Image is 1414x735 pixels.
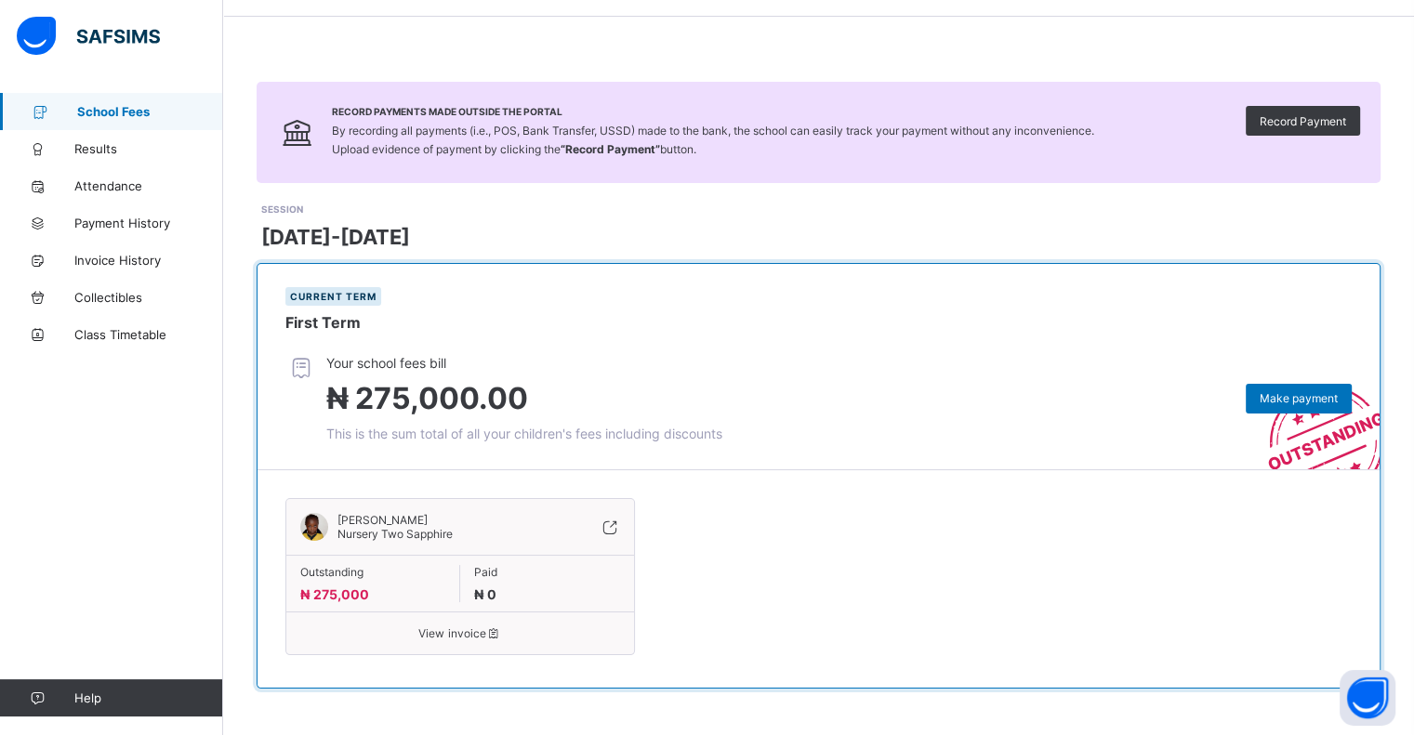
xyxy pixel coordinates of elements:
[474,586,496,602] span: ₦ 0
[1245,363,1380,469] img: outstanding-stamp.3c148f88c3ebafa6da95868fa43343a1.svg
[74,690,222,705] span: Help
[1340,670,1395,726] button: Open asap
[74,327,223,342] span: Class Timetable
[261,225,410,249] span: [DATE]-[DATE]
[326,426,722,441] span: This is the sum total of all your children's fees including discounts
[1260,114,1346,128] span: Record Payment
[332,124,1094,156] span: By recording all payments (i.e., POS, Bank Transfer, USSD) made to the bank, the school can easil...
[17,17,160,56] img: safsims
[1260,391,1338,405] span: Make payment
[74,253,223,268] span: Invoice History
[261,203,303,215] span: SESSION
[285,313,361,332] span: First Term
[300,565,445,579] span: Outstanding
[332,106,1094,117] span: Record Payments Made Outside the Portal
[77,104,223,119] span: School Fees
[474,565,620,579] span: Paid
[326,380,528,416] span: ₦ 275,000.00
[74,178,223,193] span: Attendance
[300,626,620,640] span: View invoice
[300,586,369,602] span: ₦ 275,000
[74,216,223,230] span: Payment History
[74,290,223,305] span: Collectibles
[561,142,660,156] b: “Record Payment”
[337,513,453,527] span: [PERSON_NAME]
[337,527,453,541] span: Nursery Two Sapphire
[290,291,377,302] span: Current term
[74,141,223,156] span: Results
[326,355,722,371] span: Your school fees bill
